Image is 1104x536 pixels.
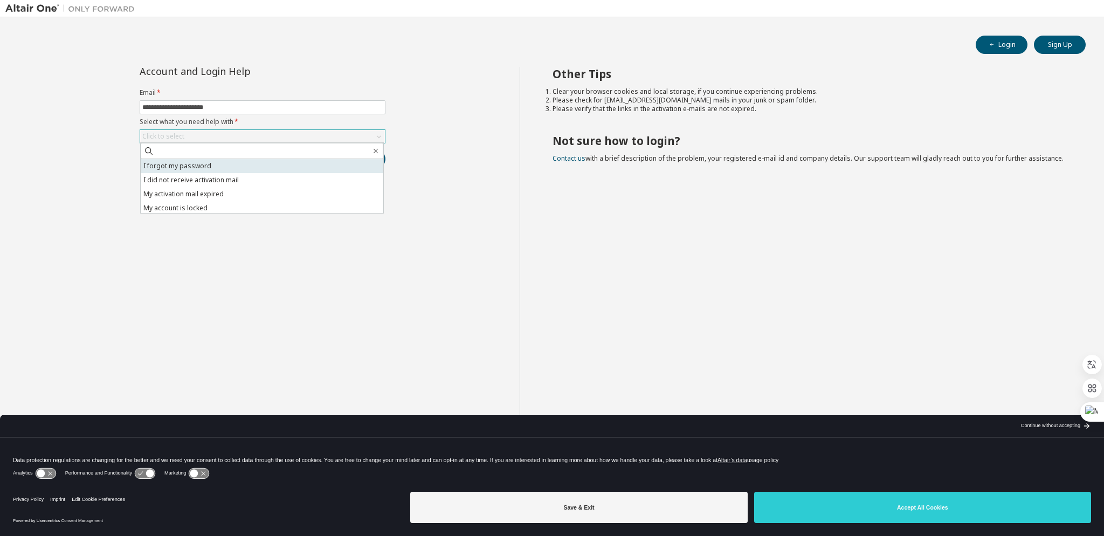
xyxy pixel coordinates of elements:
[142,132,184,141] div: Click to select
[553,154,585,163] a: Contact us
[5,3,140,14] img: Altair One
[140,130,385,143] div: Click to select
[553,87,1067,96] li: Clear your browser cookies and local storage, if you continue experiencing problems.
[553,96,1067,105] li: Please check for [EMAIL_ADDRESS][DOMAIN_NAME] mails in your junk or spam folder.
[140,67,336,75] div: Account and Login Help
[140,118,385,126] label: Select what you need help with
[141,159,383,173] li: I forgot my password
[976,36,1027,54] button: Login
[1034,36,1086,54] button: Sign Up
[140,88,385,97] label: Email
[553,67,1067,81] h2: Other Tips
[553,134,1067,148] h2: Not sure how to login?
[553,154,1064,163] span: with a brief description of the problem, your registered e-mail id and company details. Our suppo...
[553,105,1067,113] li: Please verify that the links in the activation e-mails are not expired.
